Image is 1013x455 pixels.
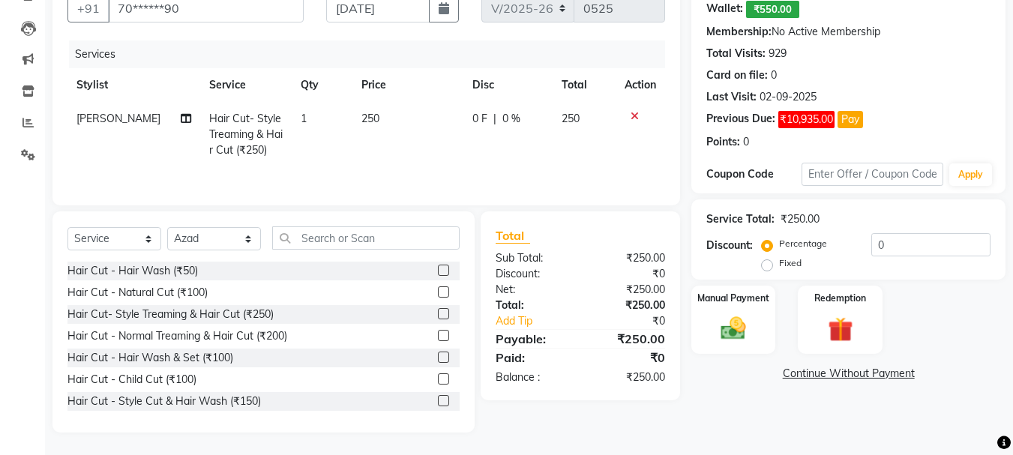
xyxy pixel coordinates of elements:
[580,330,676,348] div: ₹250.00
[706,1,743,18] div: Wallet:
[472,111,487,127] span: 0 F
[484,266,580,282] div: Discount:
[814,292,866,305] label: Redemption
[580,349,676,367] div: ₹0
[67,394,261,409] div: Hair Cut - Style Cut & Hair Wash (₹150)
[484,370,580,385] div: Balance :
[616,68,665,102] th: Action
[496,228,530,244] span: Total
[562,112,580,125] span: 250
[484,330,580,348] div: Payable:
[802,163,943,186] input: Enter Offer / Coupon Code
[76,112,160,125] span: [PERSON_NAME]
[580,266,676,282] div: ₹0
[69,40,676,68] div: Services
[67,285,208,301] div: Hair Cut - Natural Cut (₹100)
[502,111,520,127] span: 0 %
[746,1,799,18] span: ₹550.00
[706,238,753,253] div: Discount:
[706,24,772,40] div: Membership:
[820,314,861,345] img: _gift.svg
[67,307,274,322] div: Hair Cut- Style Treaming & Hair Cut (₹250)
[67,263,198,279] div: Hair Cut - Hair Wash (₹50)
[697,292,769,305] label: Manual Payment
[67,68,200,102] th: Stylist
[706,67,768,83] div: Card on file:
[580,370,676,385] div: ₹250.00
[67,328,287,344] div: Hair Cut - Normal Treaming & Hair Cut (₹200)
[713,314,754,343] img: _cash.svg
[580,282,676,298] div: ₹250.00
[694,366,1003,382] a: Continue Without Payment
[706,166,801,182] div: Coupon Code
[292,68,352,102] th: Qty
[67,350,233,366] div: Hair Cut - Hair Wash & Set (₹100)
[779,256,802,270] label: Fixed
[493,111,496,127] span: |
[200,68,292,102] th: Service
[743,134,749,150] div: 0
[949,163,992,186] button: Apply
[553,68,616,102] th: Total
[706,46,766,61] div: Total Visits:
[484,298,580,313] div: Total:
[463,68,553,102] th: Disc
[838,111,863,128] button: Pay
[484,349,580,367] div: Paid:
[769,46,787,61] div: 929
[597,313,677,329] div: ₹0
[778,111,835,128] span: ₹10,935.00
[580,298,676,313] div: ₹250.00
[760,89,817,105] div: 02-09-2025
[301,112,307,125] span: 1
[67,372,196,388] div: Hair Cut - Child Cut (₹100)
[706,211,775,227] div: Service Total:
[706,89,757,105] div: Last Visit:
[706,134,740,150] div: Points:
[272,226,460,250] input: Search or Scan
[209,112,283,157] span: Hair Cut- Style Treaming & Hair Cut (₹250)
[779,237,827,250] label: Percentage
[706,24,991,40] div: No Active Membership
[781,211,820,227] div: ₹250.00
[361,112,379,125] span: 250
[706,111,775,128] div: Previous Due:
[484,250,580,266] div: Sub Total:
[771,67,777,83] div: 0
[580,250,676,266] div: ₹250.00
[484,282,580,298] div: Net:
[484,313,596,329] a: Add Tip
[352,68,463,102] th: Price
